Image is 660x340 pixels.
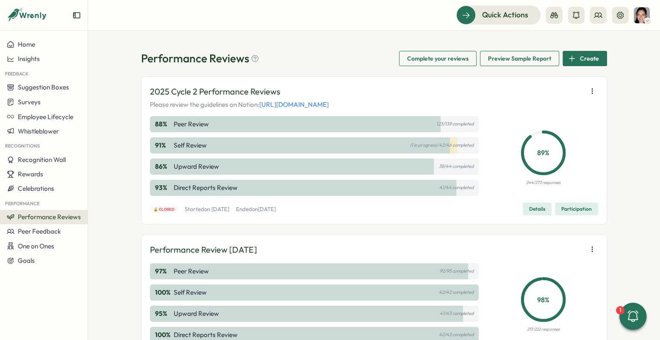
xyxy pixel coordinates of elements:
[18,127,59,135] span: Whistleblower
[456,6,541,24] button: Quick Actions
[236,206,276,213] p: Ended on [DATE]
[259,100,329,109] a: [URL][DOMAIN_NAME]
[619,303,646,330] button: 1
[18,227,61,235] span: Peer Feedback
[555,203,598,215] button: Participation
[153,206,175,212] span: 🔒 Closed
[18,213,81,221] span: Performance Reviews
[174,162,219,171] p: Upward Review
[439,332,474,337] p: 42/42 completed
[150,243,257,256] p: Performance Review [DATE]
[155,141,172,150] p: 91 %
[155,288,172,297] p: 100 %
[18,156,66,164] span: Recognition Wall
[18,242,54,250] span: One on Ones
[150,85,280,98] p: 2025 Cycle 2 Performance Reviews
[18,113,73,121] span: Employee Lifecycle
[523,148,564,158] p: 89 %
[185,206,229,213] p: Started on [DATE]
[439,164,474,169] p: 38/44 completed
[155,120,172,129] p: 88 %
[527,326,560,333] p: 217/222 responses
[155,183,172,192] p: 93 %
[18,98,41,106] span: Surveys
[440,311,474,316] p: 41/43 completed
[616,306,624,315] div: 1
[399,51,477,66] button: Complete your reviews
[141,51,259,66] h1: Performance Reviews
[174,330,238,340] p: Direct Reports Review
[523,294,564,305] p: 98 %
[18,83,69,91] span: Suggestion Boxes
[580,51,599,66] span: Create
[482,9,528,20] span: Quick Actions
[488,51,551,66] span: Preview Sample Report
[634,7,650,23] img: India Bastien
[561,203,592,215] span: Participation
[155,309,172,318] p: 95 %
[155,162,172,171] p: 86 %
[155,267,172,276] p: 97 %
[18,170,43,178] span: Rewards
[523,203,552,215] button: Details
[440,268,474,274] p: 92/95 completed
[174,183,238,192] p: Direct Reports Review
[410,142,474,148] p: (1 in progress) 42/46 completed
[407,51,469,66] span: Complete your reviews
[174,288,207,297] p: Self Review
[18,40,35,48] span: Home
[174,120,209,129] p: Peer Review
[526,179,560,186] p: 244/273 responses
[439,290,474,295] p: 42/42 completed
[155,330,172,340] p: 100 %
[174,309,219,318] p: Upward Review
[18,256,35,265] span: Goals
[174,267,209,276] p: Peer Review
[18,184,54,192] span: Celebrations
[72,11,81,20] button: Expand sidebar
[480,51,559,66] button: Preview Sample Report
[150,100,598,109] p: Please review the guidelines on Notion:
[174,141,207,150] p: Self Review
[18,55,40,63] span: Insights
[529,203,545,215] span: Details
[436,121,474,127] p: 123/139 completed
[563,51,607,66] button: Create
[439,185,474,190] p: 41/44 completed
